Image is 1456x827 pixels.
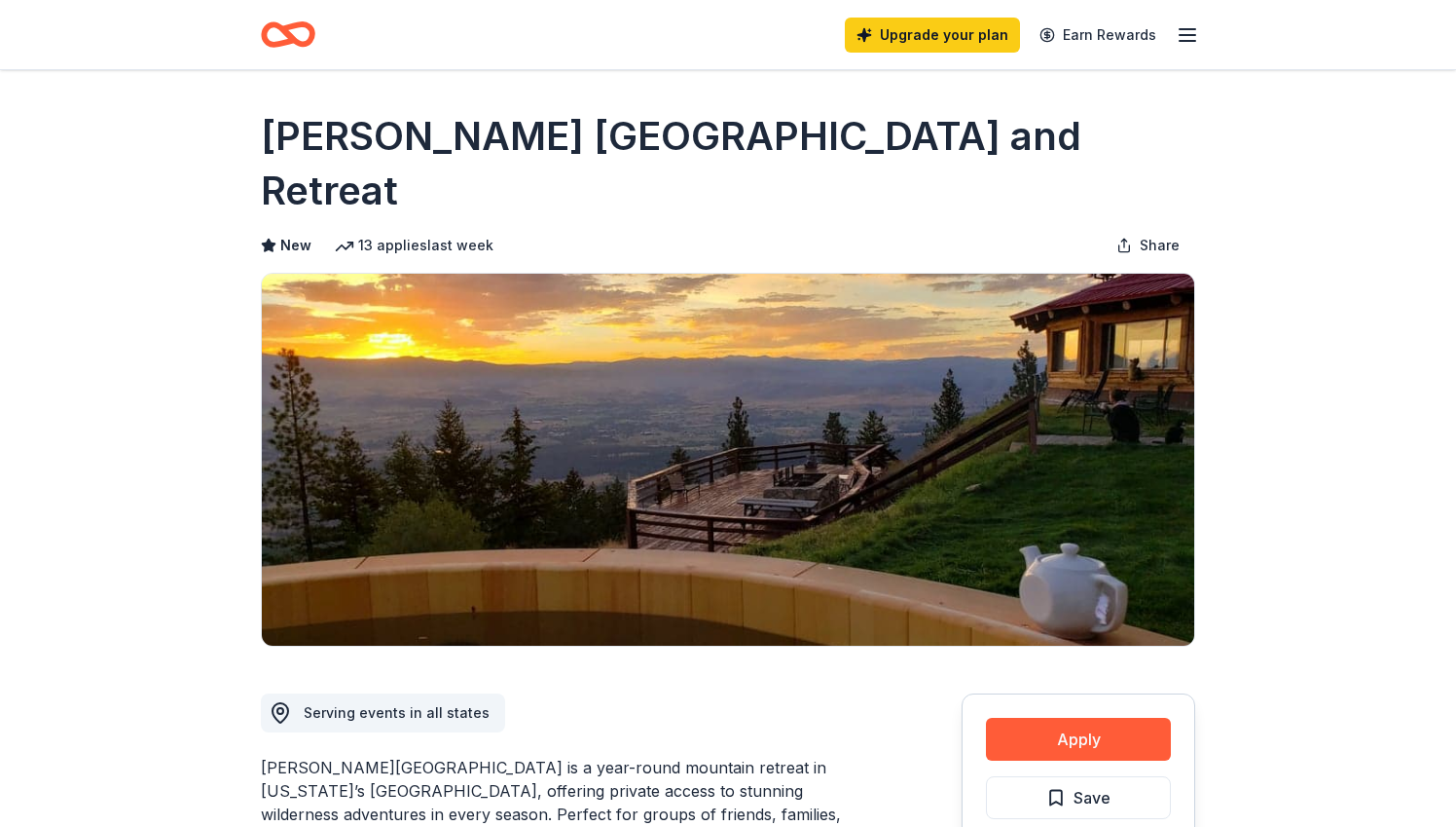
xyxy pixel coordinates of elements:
button: Share [1101,226,1195,265]
img: Image for Downing Mountain Lodge and Retreat [262,274,1194,646]
span: Share [1140,234,1180,257]
h1: [PERSON_NAME] [GEOGRAPHIC_DATA] and Retreat [261,109,1195,218]
span: New [280,234,311,257]
a: Home [261,12,315,57]
button: Save [986,776,1171,819]
span: Save [1074,785,1110,810]
a: Upgrade your plan [845,18,1020,53]
a: Earn Rewards [1028,18,1168,53]
button: Apply [986,718,1171,761]
span: Serving events in all states [304,704,490,721]
div: 13 applies last week [335,234,493,257]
